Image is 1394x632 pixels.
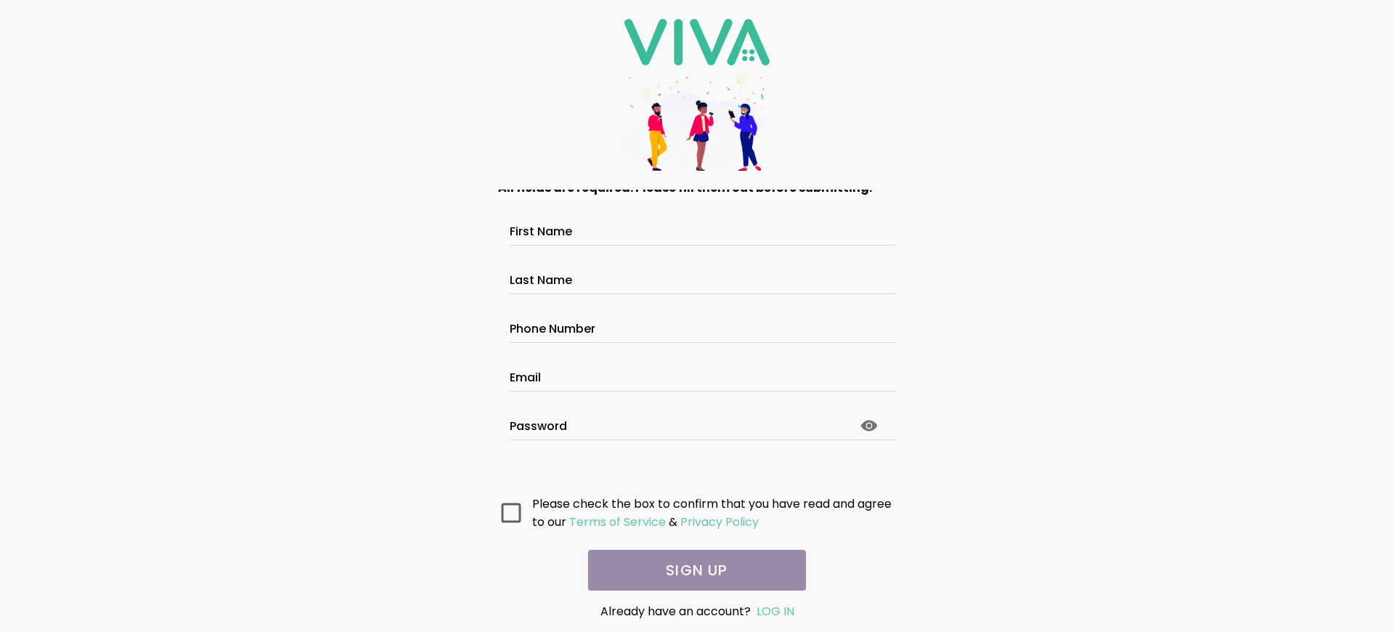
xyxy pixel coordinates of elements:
[527,602,867,620] div: Already have an account?
[569,514,666,530] ion-text: Terms of Service
[498,179,872,196] strong: All fields are required. Please fill them out before submitting.
[757,603,794,620] a: LOG IN
[529,491,900,535] ion-col: Please check the box to confirm that you have read and agree to our &
[680,514,759,530] ion-text: Privacy Policy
